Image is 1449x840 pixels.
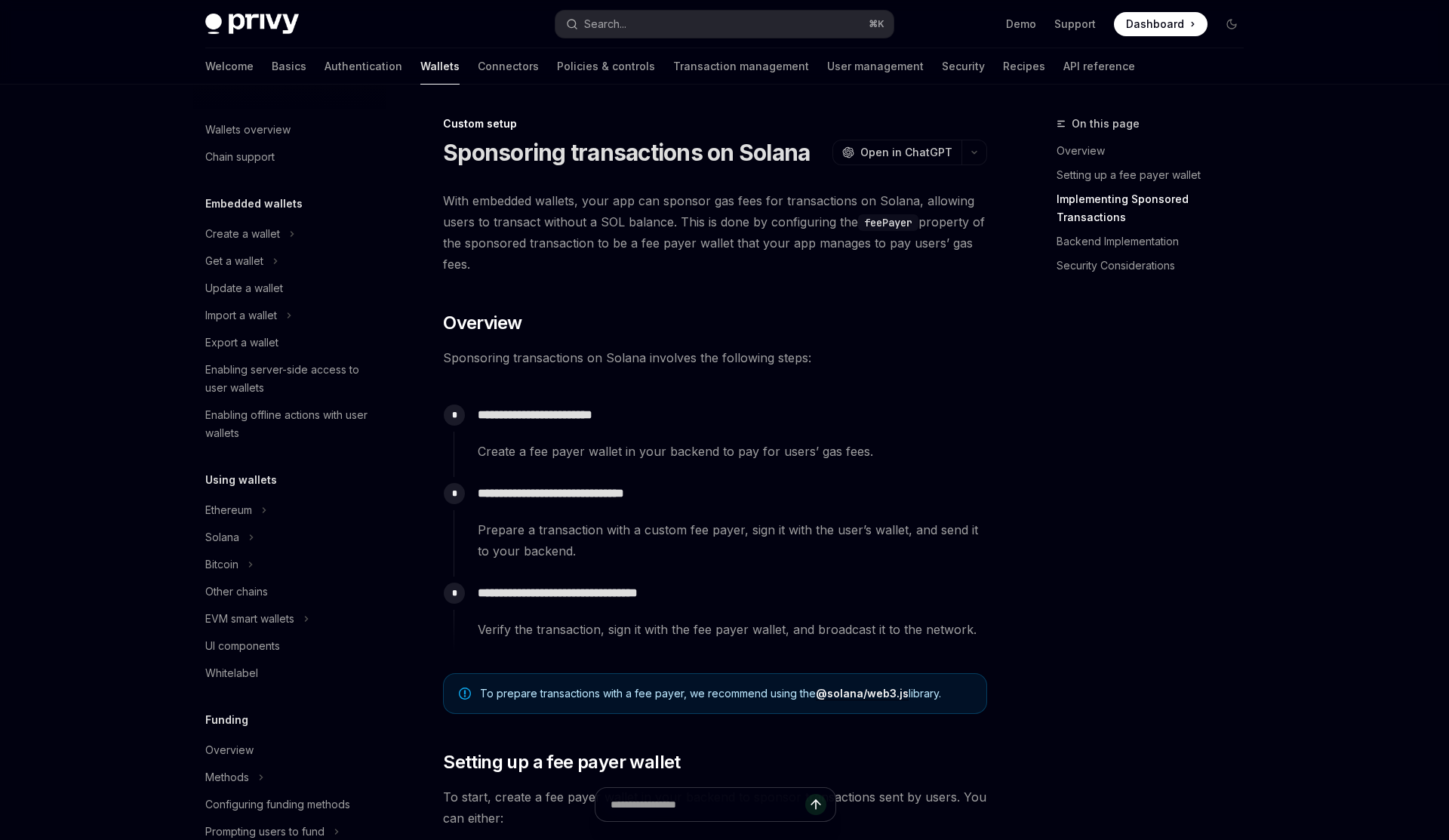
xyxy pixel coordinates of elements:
[193,356,386,402] a: Enabling server-side access to user wallets
[1063,48,1135,85] a: API reference
[443,139,810,166] h1: Sponsoring transactions on Solana
[205,768,249,786] div: Methods
[942,48,985,85] a: Security
[205,664,258,682] div: Whitelabel
[205,225,280,243] div: Create a wallet
[1114,12,1207,36] a: Dashboard
[272,48,306,85] a: Basics
[193,632,386,660] a: UI components
[1126,17,1184,32] span: Dashboard
[1057,254,1256,278] a: Security Considerations
[480,686,971,701] span: To prepare transactions with a fee payer, we recommend using the library.
[1057,229,1256,254] a: Backend Implementation
[557,48,655,85] a: Policies & controls
[1057,163,1256,187] a: Setting up a fee payer wallet
[1220,12,1244,36] button: Toggle dark mode
[832,140,961,165] button: Open in ChatGPT
[1072,115,1140,133] span: On this page
[205,528,239,546] div: Solana
[805,794,826,815] button: Send message
[420,48,460,85] a: Wallets
[193,660,386,687] a: Whitelabel
[205,795,350,814] div: Configuring funding methods
[860,145,952,160] span: Open in ChatGPT
[443,311,521,335] span: Overview
[205,610,294,628] div: EVM smart wallets
[193,791,386,818] a: Configuring funding methods
[205,121,291,139] div: Wallets overview
[478,619,986,640] span: Verify the transaction, sign it with the fee payer wallet, and broadcast it to the network.
[443,116,987,131] div: Custom setup
[193,116,386,143] a: Wallets overview
[205,711,248,729] h5: Funding
[1054,17,1096,32] a: Support
[205,637,280,655] div: UI components
[443,347,987,368] span: Sponsoring transactions on Solana involves the following steps:
[459,688,471,700] svg: Note
[443,750,681,774] span: Setting up a fee payer wallet
[1057,187,1256,229] a: Implementing Sponsored Transactions
[193,402,386,447] a: Enabling offline actions with user wallets
[193,737,386,764] a: Overview
[193,329,386,356] a: Export a wallet
[205,252,263,270] div: Get a wallet
[205,501,252,519] div: Ethereum
[193,578,386,605] a: Other chains
[205,334,278,352] div: Export a wallet
[555,11,894,38] button: Search...⌘K
[205,306,277,325] div: Import a wallet
[193,143,386,171] a: Chain support
[443,190,987,275] span: With embedded wallets, your app can sponsor gas fees for transactions on Solana, allowing users t...
[205,48,254,85] a: Welcome
[205,406,377,442] div: Enabling offline actions with user wallets
[205,471,277,489] h5: Using wallets
[205,279,283,297] div: Update a wallet
[478,519,986,562] span: Prepare a transaction with a custom fee payer, sign it with the user’s wallet, and send it to you...
[205,555,238,574] div: Bitcoin
[478,48,539,85] a: Connectors
[1057,139,1256,163] a: Overview
[325,48,402,85] a: Authentication
[858,214,918,231] code: feePayer
[193,275,386,302] a: Update a wallet
[205,361,377,397] div: Enabling server-side access to user wallets
[816,687,909,700] a: @solana/web3.js
[584,15,626,33] div: Search...
[673,48,809,85] a: Transaction management
[205,14,299,35] img: dark logo
[869,18,884,30] span: ⌘ K
[205,195,303,213] h5: Embedded wallets
[478,441,986,462] span: Create a fee payer wallet in your backend to pay for users’ gas fees.
[205,583,268,601] div: Other chains
[205,741,254,759] div: Overview
[1003,48,1045,85] a: Recipes
[205,148,275,166] div: Chain support
[1006,17,1036,32] a: Demo
[827,48,924,85] a: User management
